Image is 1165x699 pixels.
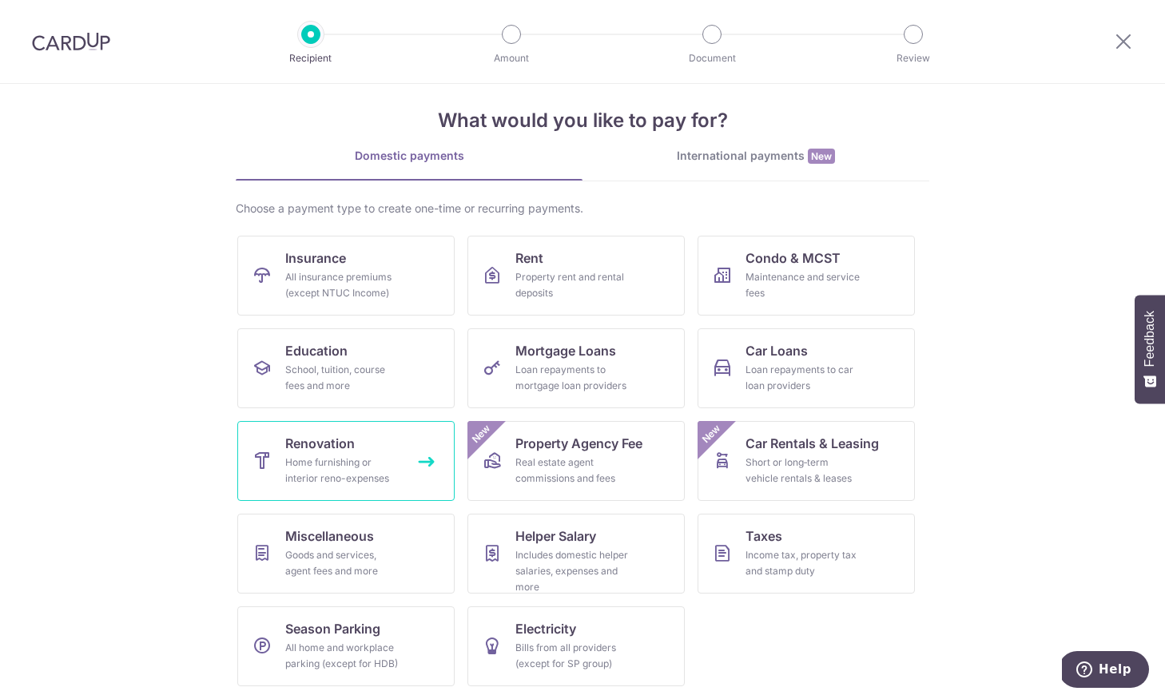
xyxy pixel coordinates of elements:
span: Renovation [285,434,355,453]
span: Car Rentals & Leasing [746,434,879,453]
a: TaxesIncome tax, property tax and stamp duty [698,514,915,594]
a: Mortgage LoansLoan repayments to mortgage loan providers [467,328,685,408]
a: Property Agency FeeReal estate agent commissions and feesNew [467,421,685,501]
p: Review [854,50,972,66]
img: CardUp [32,32,110,51]
span: Rent [515,248,543,268]
iframe: Opens a widget where you can find more information [1062,651,1149,691]
span: New [698,421,725,447]
a: InsuranceAll insurance premiums (except NTUC Income) [237,236,455,316]
span: Property Agency Fee [515,434,642,453]
h4: What would you like to pay for? [236,106,929,135]
div: Maintenance and service fees [746,269,861,301]
div: School, tuition, course fees and more [285,362,400,394]
div: All insurance premiums (except NTUC Income) [285,269,400,301]
div: All home and workplace parking (except for HDB) [285,640,400,672]
span: Season Parking [285,619,380,638]
span: Car Loans [746,341,808,360]
span: Miscellaneous [285,526,374,546]
div: Loan repayments to mortgage loan providers [515,362,630,394]
div: Includes domestic helper salaries, expenses and more [515,547,630,595]
a: Season ParkingAll home and workplace parking (except for HDB) [237,606,455,686]
span: Electricity [515,619,576,638]
a: RentProperty rent and rental deposits [467,236,685,316]
div: Choose a payment type to create one-time or recurring payments. [236,201,929,216]
p: Amount [452,50,571,66]
a: Car Rentals & LeasingShort or long‑term vehicle rentals & leasesNew [698,421,915,501]
div: Domestic payments [236,148,582,164]
div: Income tax, property tax and stamp duty [746,547,861,579]
span: Helper Salary [515,526,596,546]
a: ElectricityBills from all providers (except for SP group) [467,606,685,686]
span: Taxes [746,526,782,546]
div: Property rent and rental deposits [515,269,630,301]
div: International payments [582,148,929,165]
button: Feedback - Show survey [1135,295,1165,403]
span: New [808,149,835,164]
span: New [468,421,495,447]
div: Real estate agent commissions and fees [515,455,630,487]
div: Loan repayments to car loan providers [746,362,861,394]
div: Goods and services, agent fees and more [285,547,400,579]
span: Feedback [1143,311,1157,367]
p: Document [653,50,771,66]
span: Mortgage Loans [515,341,616,360]
a: MiscellaneousGoods and services, agent fees and more [237,514,455,594]
a: Condo & MCSTMaintenance and service fees [698,236,915,316]
a: EducationSchool, tuition, course fees and more [237,328,455,408]
span: Insurance [285,248,346,268]
p: Recipient [252,50,370,66]
a: Helper SalaryIncludes domestic helper salaries, expenses and more [467,514,685,594]
span: Condo & MCST [746,248,841,268]
span: Education [285,341,348,360]
a: Car LoansLoan repayments to car loan providers [698,328,915,408]
div: Home furnishing or interior reno-expenses [285,455,400,487]
div: Bills from all providers (except for SP group) [515,640,630,672]
div: Short or long‑term vehicle rentals & leases [746,455,861,487]
a: RenovationHome furnishing or interior reno-expenses [237,421,455,501]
